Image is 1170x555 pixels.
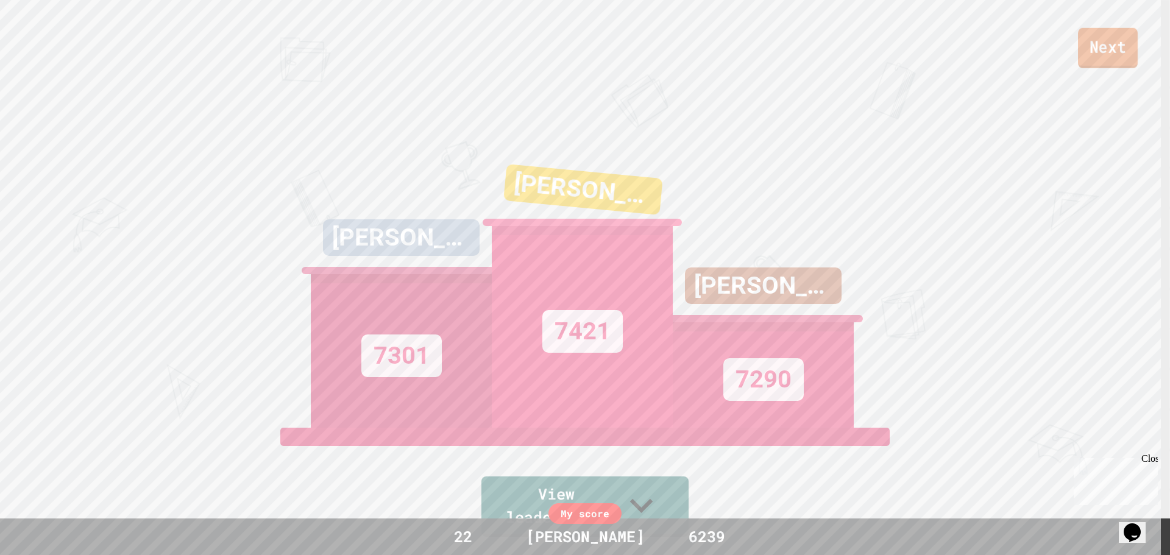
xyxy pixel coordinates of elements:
[361,334,442,377] div: 7301
[548,503,622,524] div: My score
[1069,453,1158,505] iframe: chat widget
[685,267,842,304] div: [PERSON_NAME]
[503,164,663,215] div: [PERSON_NAME]
[661,525,753,548] div: 6239
[1119,506,1158,543] iframe: chat widget
[323,219,480,256] div: [PERSON_NAME]
[542,310,623,353] div: 7421
[723,358,804,401] div: 7290
[5,5,84,77] div: Chat with us now!Close
[417,525,509,548] div: 22
[1078,28,1138,68] a: Next
[481,476,689,537] a: View leaderboard
[514,525,657,548] div: [PERSON_NAME]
